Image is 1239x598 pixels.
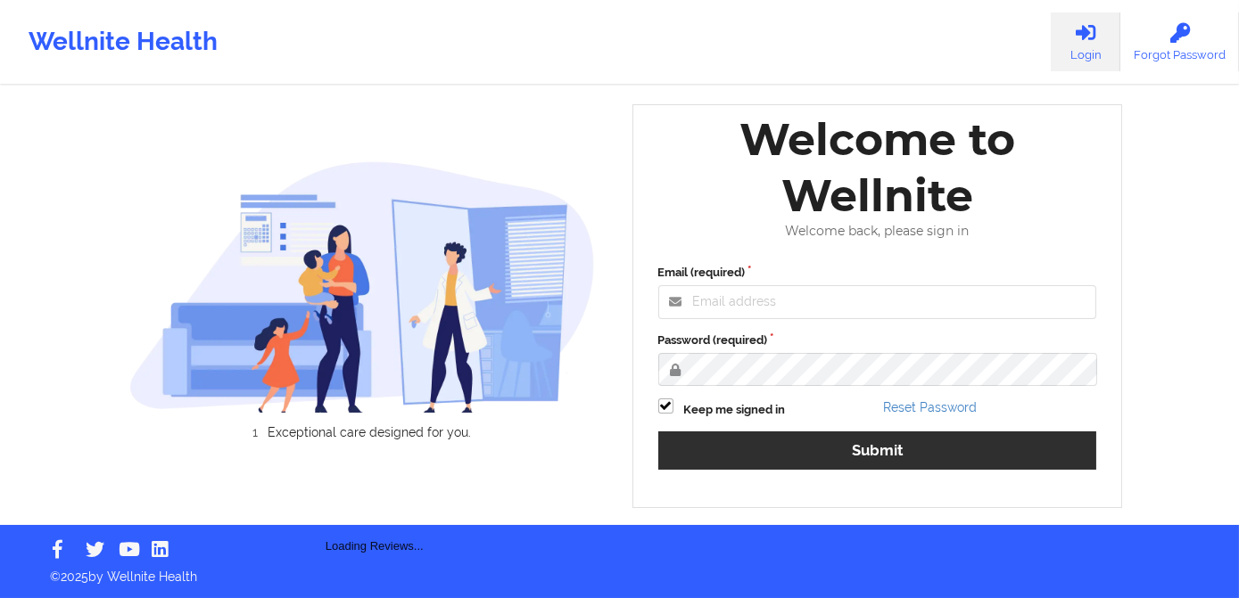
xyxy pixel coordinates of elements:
[37,555,1202,586] p: © 2025 by Wellnite Health
[129,470,620,555] div: Loading Reviews...
[883,400,977,414] a: Reset Password
[658,285,1097,319] input: Email address
[646,111,1110,224] div: Welcome to Wellnite
[1051,12,1120,71] a: Login
[684,401,786,419] label: Keep me signed in
[129,160,595,413] img: wellnite-auth-hero_200.c722682e.png
[646,224,1110,239] div: Welcome back, please sign in
[658,431,1097,470] button: Submit
[658,332,1097,349] label: Password (required)
[145,425,595,439] li: Exceptional care designed for you.
[658,264,1097,282] label: Email (required)
[1120,12,1239,71] a: Forgot Password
